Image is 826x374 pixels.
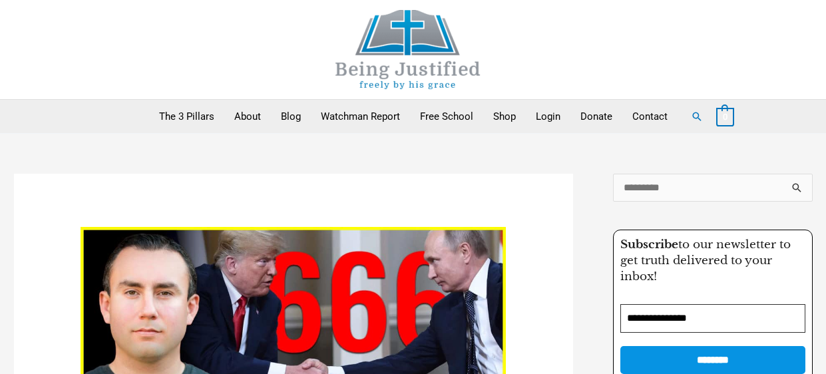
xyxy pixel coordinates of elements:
[723,112,727,122] span: 0
[620,304,805,333] input: Email Address *
[271,100,311,133] a: Blog
[570,100,622,133] a: Donate
[149,100,224,133] a: The 3 Pillars
[149,100,678,133] nav: Primary Site Navigation
[483,100,526,133] a: Shop
[716,110,734,122] a: View Shopping Cart, empty
[224,100,271,133] a: About
[620,238,791,283] span: to our newsletter to get truth delivered to your inbox!
[311,100,410,133] a: Watchman Report
[691,110,703,122] a: Search button
[410,100,483,133] a: Free School
[526,100,570,133] a: Login
[620,238,678,252] strong: Subscribe
[622,100,678,133] a: Contact
[308,10,508,89] img: Being Justified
